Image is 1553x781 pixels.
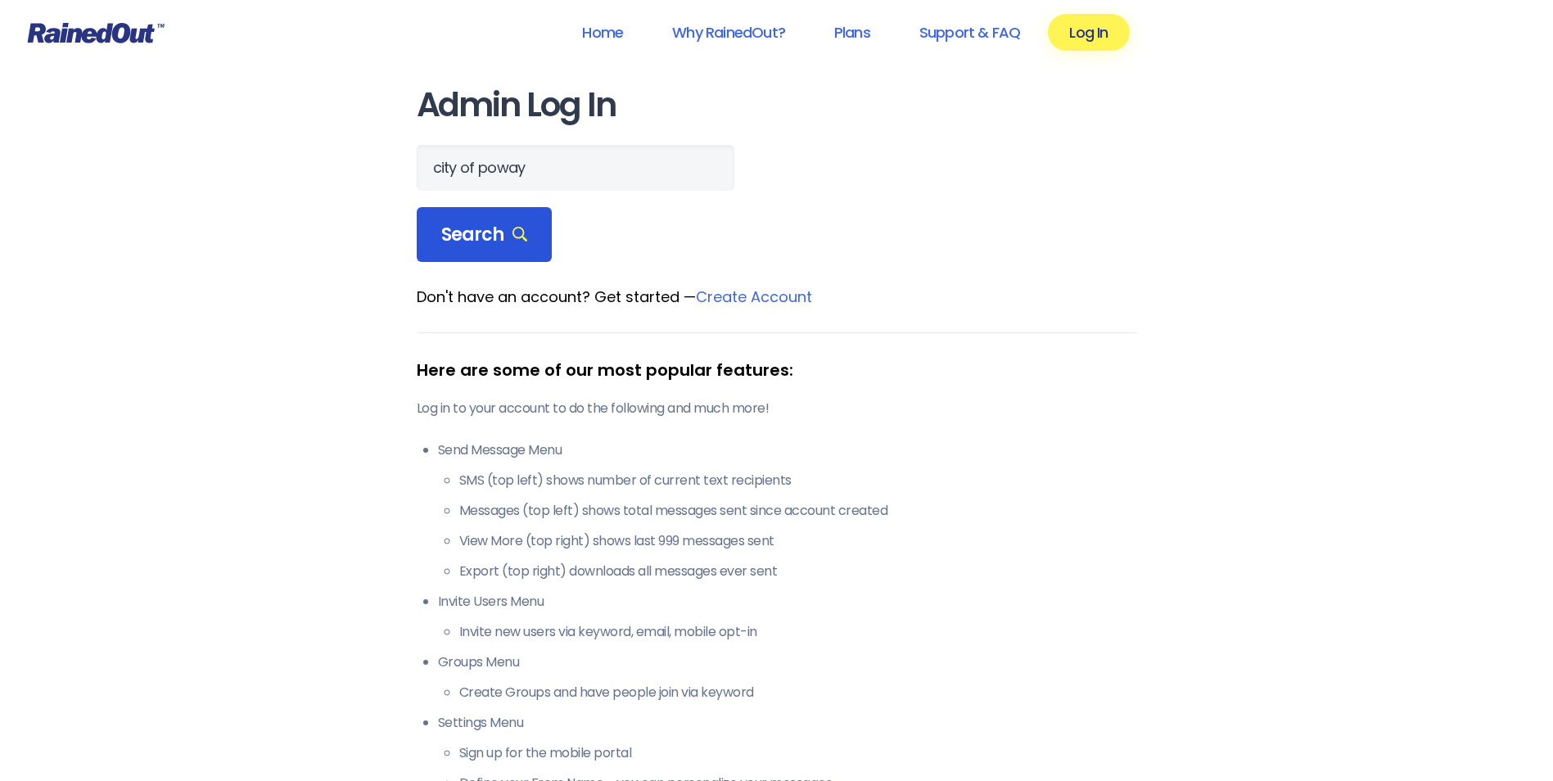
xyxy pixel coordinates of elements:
[898,14,1041,51] a: Support & FAQ
[651,14,806,51] a: Why RainedOut?
[441,223,528,246] span: Search
[438,440,1137,581] li: Send Message Menu
[561,14,644,51] a: Home
[459,622,1137,642] li: Invite new users via keyword, email, mobile opt-in
[459,683,1137,702] li: Create Groups and have people join via keyword
[1048,14,1129,51] a: Log In
[696,287,812,307] a: Create Account
[417,145,734,191] input: Search Orgs…
[417,358,1137,382] div: Here are some of our most popular features:
[459,562,1137,581] li: Export (top right) downloads all messages ever sent
[438,592,1137,642] li: Invite Users Menu
[417,399,1137,418] p: Log in to your account to do the following and much more!
[813,14,892,51] a: Plans
[417,87,1137,124] h1: Admin Log In
[459,531,1137,551] li: View More (top right) shows last 999 messages sent
[459,743,1137,763] li: Sign up for the mobile portal
[459,501,1137,521] li: Messages (top left) shows total messages sent since account created
[459,471,1137,490] li: SMS (top left) shows number of current text recipients
[438,652,1137,702] li: Groups Menu
[417,207,553,263] div: Search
